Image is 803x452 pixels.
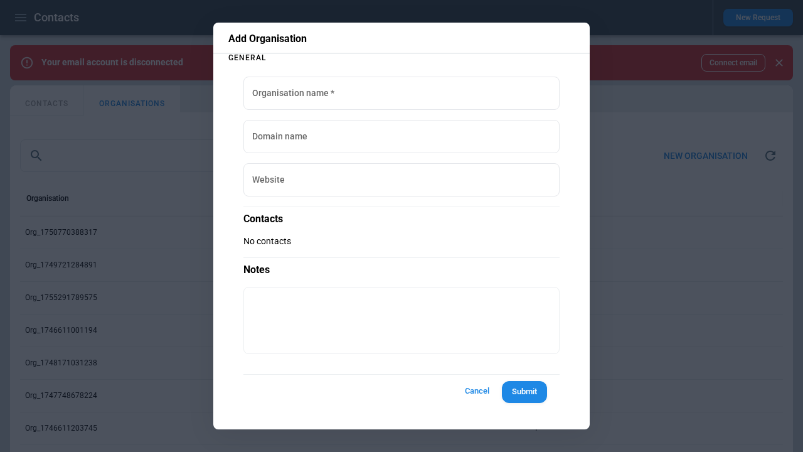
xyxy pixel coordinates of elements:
p: Notes [243,257,560,277]
p: General [228,54,575,62]
p: Contacts [243,207,560,226]
button: Cancel [457,380,497,403]
p: No contacts [243,236,560,247]
p: Add Organisation [228,33,575,45]
button: Submit [502,381,547,403]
